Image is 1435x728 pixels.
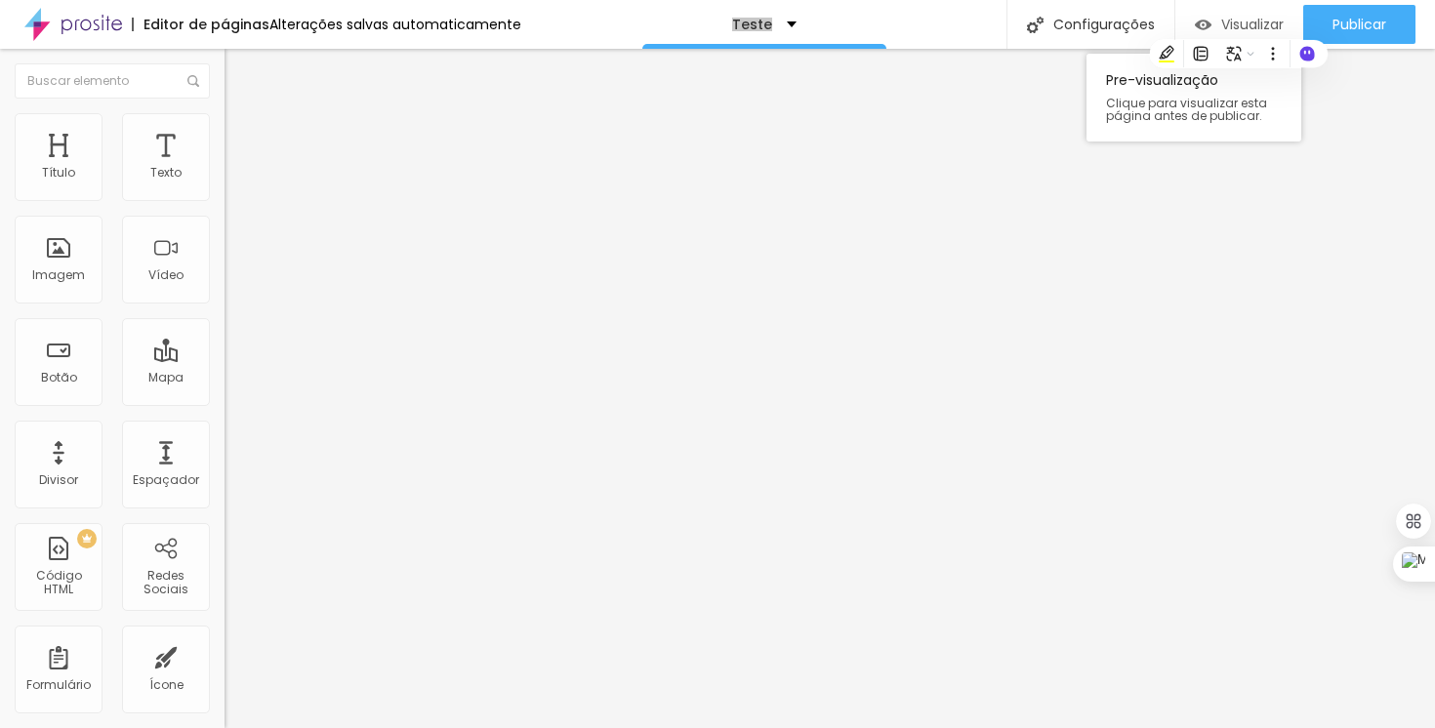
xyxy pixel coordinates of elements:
div: Formulário [26,678,91,692]
div: Espaçador [133,473,199,487]
img: Icone [1027,17,1044,33]
div: Título [42,166,75,180]
div: Imagem [32,268,85,282]
div: Pre-visualização [1086,54,1301,142]
div: Vídeo [148,268,184,282]
div: Código HTML [20,569,97,597]
button: Visualizar [1175,5,1303,44]
span: Clique para visualizar esta página antes de publicar. [1106,97,1282,122]
div: Redes Sociais [127,569,204,597]
iframe: To enrich screen reader interactions, please activate Accessibility in Grammarly extension settings [225,49,1435,728]
span: Publicar [1332,17,1386,32]
button: Publicar [1303,5,1415,44]
img: view-1.svg [1195,17,1211,33]
p: Teste [732,18,772,31]
div: Alterações salvas automaticamente [269,18,521,31]
div: Divisor [39,473,78,487]
div: Mapa [148,371,184,384]
div: Editor de páginas [132,18,269,31]
img: Icone [187,75,199,87]
input: Buscar elemento [15,63,210,99]
div: Texto [150,166,182,180]
div: Ícone [149,678,184,692]
span: Visualizar [1221,17,1284,32]
div: Botão [41,371,77,384]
